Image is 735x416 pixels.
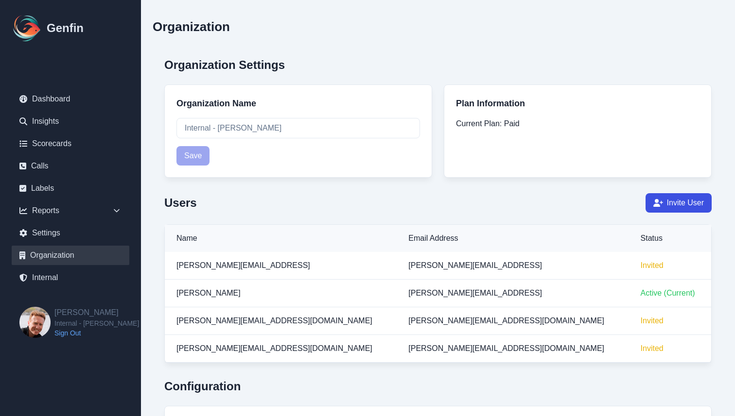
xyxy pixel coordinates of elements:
img: Logo [12,13,43,44]
span: [PERSON_NAME][EMAIL_ADDRESS][DOMAIN_NAME] [176,316,372,325]
h2: Users [164,195,197,211]
span: [PERSON_NAME][EMAIL_ADDRESS] [408,289,542,297]
h1: Genfin [47,20,84,36]
th: Name [165,225,397,252]
span: [PERSON_NAME][EMAIL_ADDRESS] [408,261,542,269]
a: Labels [12,179,129,198]
h2: [PERSON_NAME] [54,307,139,318]
div: Reports [12,201,129,220]
a: Settings [12,223,129,243]
span: Invited [641,344,664,352]
a: Internal [12,268,129,287]
a: Insights [12,112,129,131]
span: [PERSON_NAME][EMAIL_ADDRESS] [176,261,310,269]
h3: Plan Information [456,97,700,110]
span: Invited [641,261,664,269]
h2: Organization Settings [164,57,712,73]
a: Scorecards [12,134,129,153]
p: Paid [456,118,700,130]
span: [PERSON_NAME][EMAIL_ADDRESS][DOMAIN_NAME] [176,344,372,352]
a: Dashboard [12,89,129,109]
span: [PERSON_NAME] [176,289,241,297]
img: Brian Dunagan [19,307,51,338]
h2: Organization [153,19,230,34]
span: Invited [641,316,664,325]
th: Status [629,225,711,252]
span: Current Plan: [456,119,502,128]
a: Organization [12,246,129,265]
span: Active (Current) [641,289,695,297]
h3: Organization Name [176,97,420,110]
th: Email Address [397,225,629,252]
span: Internal - [PERSON_NAME] [54,318,139,328]
a: Calls [12,156,129,176]
button: Save [176,146,210,166]
a: Sign Out [54,328,139,338]
span: [PERSON_NAME][EMAIL_ADDRESS][DOMAIN_NAME] [408,316,604,325]
span: [PERSON_NAME][EMAIL_ADDRESS][DOMAIN_NAME] [408,344,604,352]
h2: Configuration [164,379,712,394]
button: Invite User [646,193,712,213]
input: Enter your organization name [176,118,420,138]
